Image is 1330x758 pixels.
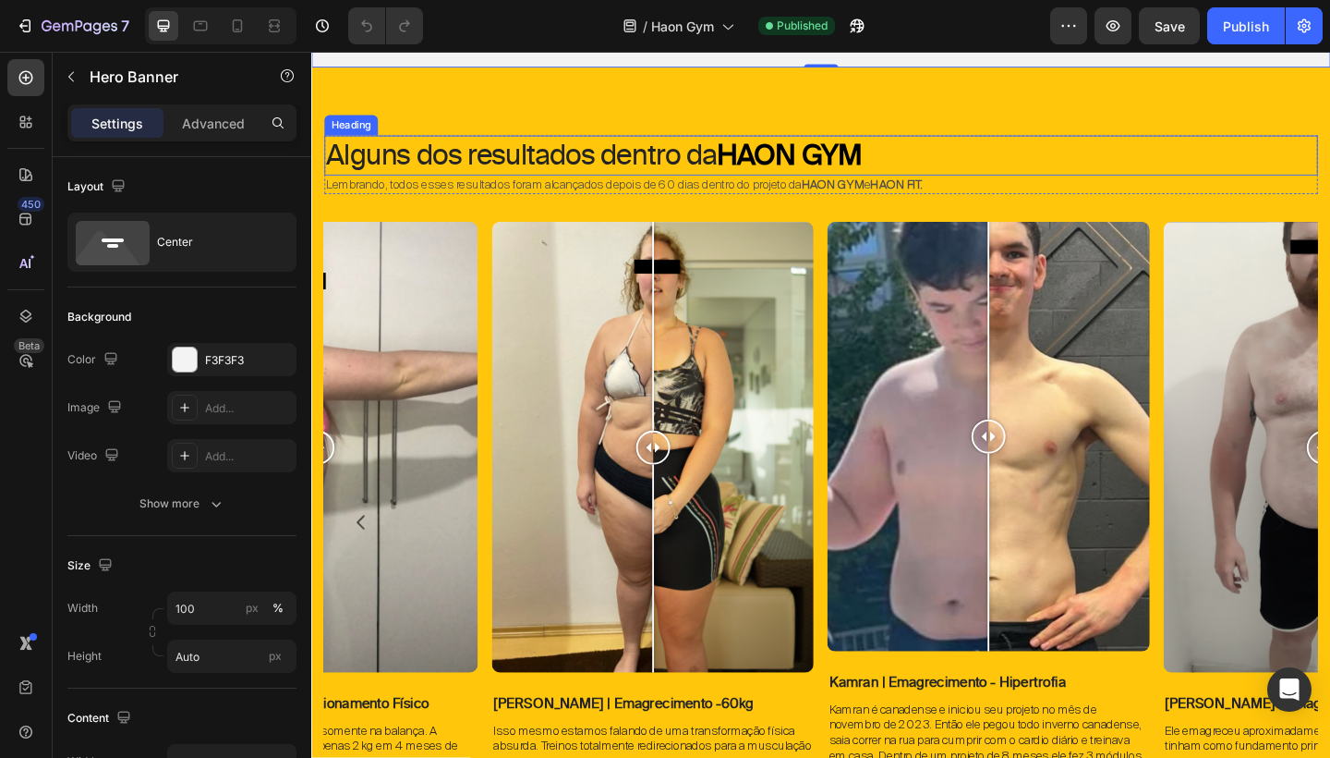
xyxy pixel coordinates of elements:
[1223,17,1269,36] div: Publish
[139,495,225,513] div: Show more
[67,309,131,325] div: Background
[18,72,68,89] div: Heading
[67,487,296,520] button: Show more
[67,175,129,200] div: Layout
[67,348,122,373] div: Color
[182,114,245,133] p: Advanced
[241,597,263,619] button: %
[29,486,80,538] button: Carousel Back Arrow
[167,592,296,625] input: px%
[90,66,247,88] p: Hero Banner
[1139,7,1200,44] button: Save
[272,600,284,617] div: %
[1155,18,1185,34] span: Save
[1267,667,1312,712] div: Open Intercom Messenger
[928,700,1275,719] p: [PERSON_NAME] | Emagrecimento -32kg
[563,677,910,696] p: Kamran | Emagrecimento - Hipertrofia
[267,597,289,619] button: px
[311,52,1330,758] iframe: Design area
[67,396,126,421] div: Image
[14,92,1094,135] h2: Alguns dos resultados dentro da
[643,17,647,36] span: /
[246,600,259,617] div: px
[167,640,296,673] input: px
[533,137,601,153] strong: HAON GYM
[199,700,545,719] p: [PERSON_NAME] | Emagrecimento -60kg
[348,7,423,44] div: Undo/Redo
[67,648,102,665] label: Height
[67,554,116,579] div: Size
[121,15,129,37] p: 7
[16,137,1093,153] p: Lembrando, todos esses resultados foram alcançados depois de 60 dias dentro do projeto da e
[18,197,44,212] div: 450
[651,17,714,36] span: Haon Gym
[777,18,828,34] span: Published
[157,221,270,263] div: Center
[67,706,135,731] div: Content
[67,600,98,617] label: Width
[7,7,138,44] button: 7
[1207,7,1285,44] button: Publish
[67,444,123,469] div: Video
[1028,486,1080,538] button: Carousel Next Arrow
[91,114,143,133] p: Settings
[205,352,292,369] div: F3F3F3
[269,649,282,663] span: px
[14,338,44,353] div: Beta
[608,137,664,153] strong: HAON FIT.
[205,400,292,417] div: Add...
[205,448,292,465] div: Add...
[441,94,598,131] strong: HAON GYM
